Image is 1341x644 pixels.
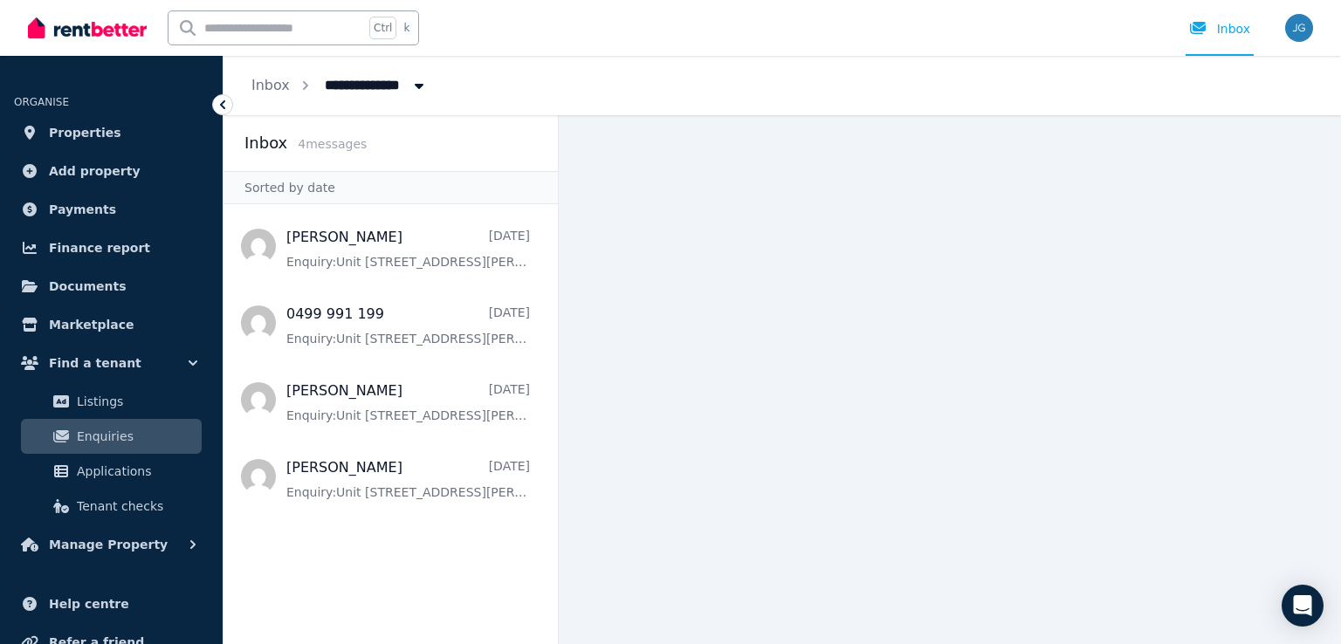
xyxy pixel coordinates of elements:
[21,489,202,524] a: Tenant checks
[49,161,141,182] span: Add property
[14,96,69,108] span: ORGANISE
[77,426,195,447] span: Enquiries
[28,15,147,41] img: RentBetter
[298,137,367,151] span: 4 message s
[14,346,209,380] button: Find a tenant
[77,391,195,412] span: Listings
[286,457,530,501] a: [PERSON_NAME][DATE]Enquiry:Unit [STREET_ADDRESS][PERSON_NAME].
[14,527,209,562] button: Manage Property
[77,496,195,517] span: Tenant checks
[49,314,134,335] span: Marketplace
[369,17,396,39] span: Ctrl
[49,122,121,143] span: Properties
[49,237,150,258] span: Finance report
[49,353,141,373] span: Find a tenant
[1189,20,1250,38] div: Inbox
[14,586,209,621] a: Help centre
[21,384,202,419] a: Listings
[77,461,195,482] span: Applications
[14,269,209,304] a: Documents
[21,419,202,454] a: Enquiries
[223,171,558,204] div: Sorted by date
[223,204,558,644] nav: Message list
[49,593,129,614] span: Help centre
[49,534,168,555] span: Manage Property
[286,304,530,347] a: 0499 991 199[DATE]Enquiry:Unit [STREET_ADDRESS][PERSON_NAME].
[1285,14,1313,42] img: Julian Garness
[49,199,116,220] span: Payments
[14,230,209,265] a: Finance report
[14,307,209,342] a: Marketplace
[14,154,209,188] a: Add property
[21,454,202,489] a: Applications
[286,380,530,424] a: [PERSON_NAME][DATE]Enquiry:Unit [STREET_ADDRESS][PERSON_NAME].
[223,56,456,115] nav: Breadcrumb
[286,227,530,271] a: [PERSON_NAME][DATE]Enquiry:Unit [STREET_ADDRESS][PERSON_NAME].
[1282,585,1324,627] div: Open Intercom Messenger
[403,21,409,35] span: k
[244,131,287,155] h2: Inbox
[14,115,209,150] a: Properties
[49,276,127,297] span: Documents
[14,192,209,227] a: Payments
[251,77,290,93] a: Inbox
